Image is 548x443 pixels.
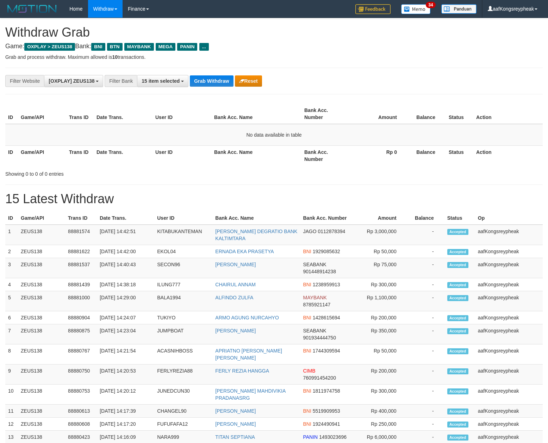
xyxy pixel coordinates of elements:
[447,229,468,235] span: Accepted
[124,43,154,51] span: MAYBANK
[18,245,65,258] td: ZEUS138
[5,168,223,177] div: Showing 0 to 0 of 0 entries
[65,324,97,344] td: 88880875
[215,315,279,320] a: ARMO AGUNG NURCAHYO
[5,385,18,405] td: 10
[94,145,152,166] th: Date Trans.
[5,145,18,166] th: ID
[97,418,154,431] td: [DATE] 14:17:20
[65,291,97,311] td: 88881000
[319,434,347,440] span: Copy 1493023696 to clipboard
[91,43,105,51] span: BNI
[303,269,336,274] span: Copy 901448914238 to clipboard
[5,124,543,146] td: No data available in table
[152,145,211,166] th: User ID
[303,229,316,234] span: JAGO
[107,43,123,51] span: BTN
[426,2,435,8] span: 34
[351,418,407,431] td: Rp 250,000
[303,249,311,254] span: BNI
[441,4,477,14] img: panduan.png
[351,258,407,278] td: Rp 75,000
[18,258,65,278] td: ZEUS138
[49,78,94,84] span: [OXPLAY] ZEUS138
[97,324,154,344] td: [DATE] 14:23:04
[5,344,18,364] td: 8
[313,315,340,320] span: Copy 1428615694 to clipboard
[215,368,269,374] a: FERLY REZIA HANGGA
[18,278,65,291] td: ZEUS138
[301,145,350,166] th: Bank Acc. Number
[300,212,351,225] th: Bank Acc. Number
[5,311,18,324] td: 6
[351,278,407,291] td: Rp 300,000
[5,192,543,206] h1: 15 Latest Withdraw
[303,315,311,320] span: BNI
[407,225,444,245] td: -
[5,4,59,14] img: MOTION_logo.png
[303,421,311,427] span: BNI
[407,405,444,418] td: -
[407,344,444,364] td: -
[407,212,444,225] th: Balance
[447,388,468,394] span: Accepted
[65,385,97,405] td: 88880753
[18,405,65,418] td: ZEUS138
[407,418,444,431] td: -
[97,245,154,258] td: [DATE] 14:42:00
[313,282,340,287] span: Copy 1238959913 to clipboard
[303,408,311,414] span: BNI
[475,405,543,418] td: aafKongsreypheak
[137,75,188,87] button: 15 item selected
[5,278,18,291] td: 4
[65,212,97,225] th: Trans ID
[18,291,65,311] td: ZEUS138
[475,364,543,385] td: aafKongsreypheak
[154,212,212,225] th: User ID
[65,364,97,385] td: 88880750
[313,408,340,414] span: Copy 5519909953 to clipboard
[475,278,543,291] td: aafKongsreypheak
[303,262,326,267] span: SEABANK
[97,385,154,405] td: [DATE] 14:20:12
[318,229,345,234] span: Copy 0112878394 to clipboard
[446,104,473,124] th: Status
[447,435,468,441] span: Accepted
[18,324,65,344] td: ZEUS138
[475,258,543,278] td: aafKongsreypheak
[475,418,543,431] td: aafKongsreypheak
[473,104,543,124] th: Action
[215,348,282,361] a: APRIATNO [PERSON_NAME] [PERSON_NAME]
[215,388,285,401] a: [PERSON_NAME] MAHDIVIKIA PRADANASRG
[351,225,407,245] td: Rp 3,000,000
[94,104,152,124] th: Date Trans.
[154,258,212,278] td: SECON96
[5,225,18,245] td: 1
[401,4,431,14] img: Button%20Memo.svg
[447,408,468,414] span: Accepted
[447,249,468,255] span: Accepted
[154,291,212,311] td: BALA1994
[313,348,340,354] span: Copy 1744309594 to clipboard
[407,258,444,278] td: -
[447,422,468,428] span: Accepted
[97,225,154,245] td: [DATE] 14:42:51
[303,328,326,333] span: SEABANK
[5,212,18,225] th: ID
[212,212,300,225] th: Bank Acc. Name
[156,43,176,51] span: MEGA
[303,375,336,381] span: Copy 760991454200 to clipboard
[105,75,137,87] div: Filter Bank
[66,104,94,124] th: Trans ID
[313,421,340,427] span: Copy 1924490941 to clipboard
[5,418,18,431] td: 12
[446,145,473,166] th: Status
[112,54,118,60] strong: 10
[351,405,407,418] td: Rp 400,000
[18,145,66,166] th: Game/API
[351,364,407,385] td: Rp 200,000
[475,291,543,311] td: aafKongsreypheak
[65,344,97,364] td: 88880767
[5,324,18,344] td: 7
[154,344,212,364] td: ACASNIHBOSS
